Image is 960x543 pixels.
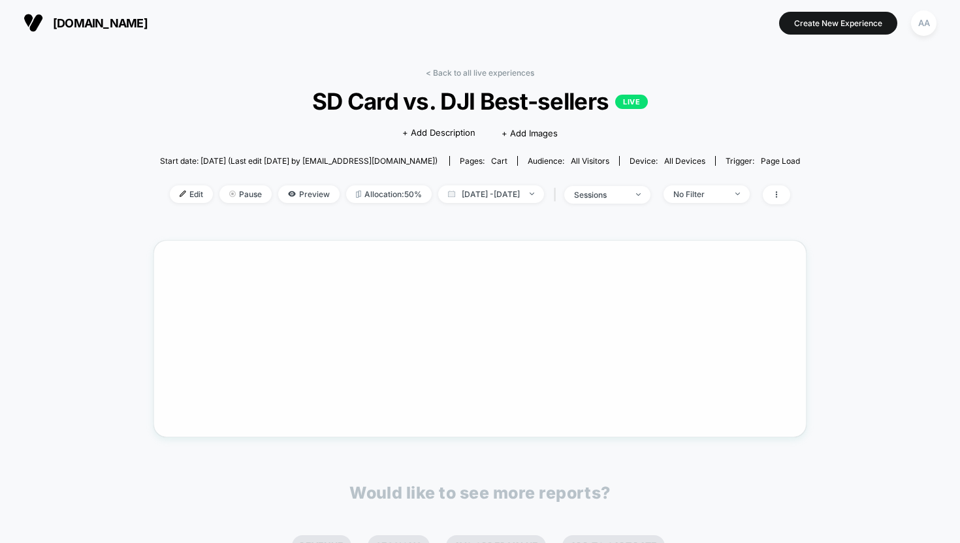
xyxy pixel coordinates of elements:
[278,185,340,203] span: Preview
[664,156,705,166] span: all devices
[735,193,740,195] img: end
[491,156,507,166] span: cart
[426,68,534,78] a: < Back to all live experiences
[349,483,611,503] p: Would like to see more reports?
[460,156,507,166] div: Pages:
[219,185,272,203] span: Pause
[911,10,936,36] div: AA
[448,191,455,197] img: calendar
[20,12,152,33] button: [DOMAIN_NAME]
[170,185,213,203] span: Edit
[502,128,558,138] span: + Add Images
[192,87,768,115] span: SD Card vs. DJI Best-sellers
[356,191,361,198] img: rebalance
[574,190,626,200] div: sessions
[180,191,186,197] img: edit
[761,156,800,166] span: Page Load
[346,185,432,203] span: Allocation: 50%
[160,156,438,166] span: Start date: [DATE] (Last edit [DATE] by [EMAIL_ADDRESS][DOMAIN_NAME])
[571,156,609,166] span: All Visitors
[619,156,715,166] span: Device:
[779,12,897,35] button: Create New Experience
[530,193,534,195] img: end
[551,185,564,204] span: |
[438,185,544,203] span: [DATE] - [DATE]
[636,193,641,196] img: end
[402,127,475,140] span: + Add Description
[229,191,236,197] img: end
[528,156,609,166] div: Audience:
[673,189,726,199] div: No Filter
[907,10,940,37] button: AA
[53,16,148,30] span: [DOMAIN_NAME]
[24,13,43,33] img: Visually logo
[726,156,800,166] div: Trigger:
[615,95,648,109] p: LIVE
